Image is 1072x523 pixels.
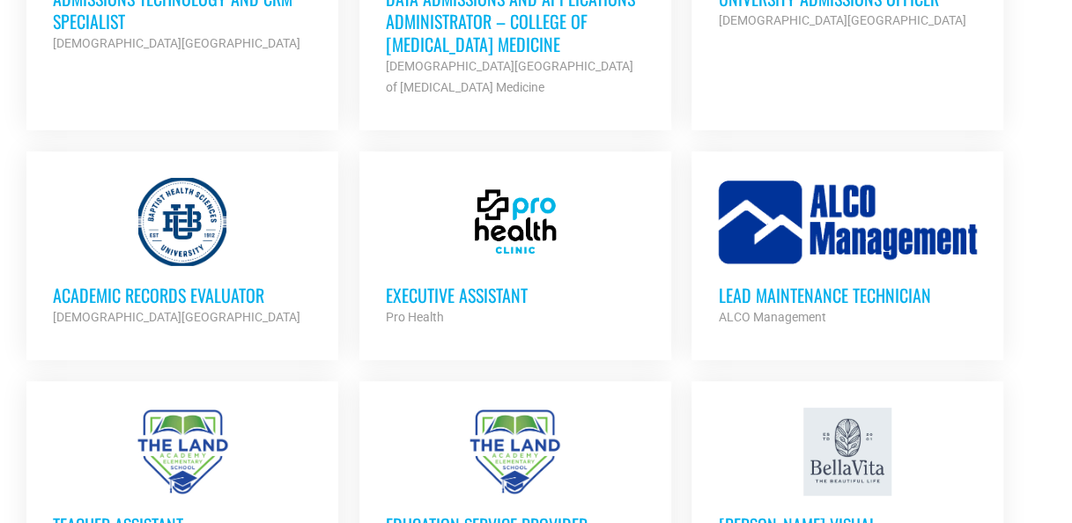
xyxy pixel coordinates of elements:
h3: Lead Maintenance Technician [718,284,977,306]
strong: [DEMOGRAPHIC_DATA][GEOGRAPHIC_DATA] [718,13,965,27]
h3: Executive Assistant [386,284,645,306]
a: Academic Records Evaluator [DEMOGRAPHIC_DATA][GEOGRAPHIC_DATA] [26,151,338,354]
h3: Academic Records Evaluator [53,284,312,306]
a: Executive Assistant Pro Health [359,151,671,354]
a: Lead Maintenance Technician ALCO Management [691,151,1003,354]
strong: [DEMOGRAPHIC_DATA][GEOGRAPHIC_DATA] of [MEDICAL_DATA] Medicine [386,59,633,94]
strong: [DEMOGRAPHIC_DATA][GEOGRAPHIC_DATA] [53,36,300,50]
strong: ALCO Management [718,310,825,324]
strong: [DEMOGRAPHIC_DATA][GEOGRAPHIC_DATA] [53,310,300,324]
strong: Pro Health [386,310,444,324]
